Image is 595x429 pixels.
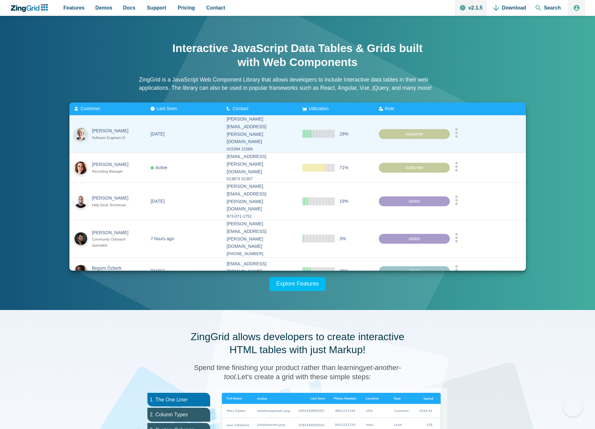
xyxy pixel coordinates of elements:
[92,127,134,135] div: [PERSON_NAME]
[151,130,165,138] div: [DATE]
[227,260,293,275] div: [EMAIL_ADDRESS][DOMAIN_NAME]
[340,267,348,275] span: 25%
[147,3,166,12] span: Support
[227,146,293,153] div: 015394 21089
[227,175,293,182] div: 013873 01307
[92,161,134,168] div: [PERSON_NAME]
[227,153,293,175] div: [EMAIL_ADDRESS][PERSON_NAME][DOMAIN_NAME]
[92,264,134,272] div: Begüm Özberk
[151,164,167,171] div: Active
[139,76,456,92] p: ZingGrid is a JavaScript Web Component Library that allows developers to include interactive data...
[233,106,249,111] span: Contact
[92,236,134,248] div: Community Outreach Specialist
[151,235,174,242] div: 7 hours ago
[227,213,293,220] div: 973-071-1751
[178,3,195,12] span: Pricing
[63,3,85,12] span: Features
[340,130,348,138] span: 29%
[147,393,210,406] li: 1. The One Liner
[92,229,134,236] div: [PERSON_NAME]
[151,197,165,205] div: [DATE]
[309,106,328,111] span: Utilization
[227,115,293,146] div: [PERSON_NAME][EMAIL_ADDRESS][PERSON_NAME][DOMAIN_NAME]
[147,408,210,421] li: 2. Column Types
[92,195,134,202] div: [PERSON_NAME]
[171,41,424,69] h1: Interactive JavaScript Data Tables & Grids built with Web Components
[269,277,326,291] a: Explore Features
[187,330,409,357] h2: ZingGrid allows developers to create interactive HTML tables with just Markup!
[227,220,293,250] div: [PERSON_NAME][EMAIL_ADDRESS][PERSON_NAME][DOMAIN_NAME]
[157,106,177,111] span: Last Seen
[379,266,450,276] div: lead
[563,397,582,416] iframe: Toggle Customer Support
[92,168,134,175] div: Recruiting Manager
[379,162,450,173] div: customer
[227,183,293,213] div: [PERSON_NAME][EMAIL_ADDRESS][PERSON_NAME][DOMAIN_NAME]
[81,106,100,111] span: Customer
[227,250,293,257] div: [PHONE_NUMBER]
[10,4,51,12] a: ZingChart Logo. Click to return to the homepage
[340,164,348,171] span: 71%
[340,235,346,242] span: 3%
[379,129,450,139] div: customer
[379,234,450,244] div: visitor
[95,3,112,12] span: Demos
[151,267,165,275] div: [DATE]
[385,106,394,111] span: Role
[92,202,134,208] div: Help Desk Technician
[123,3,135,12] span: Docs
[187,363,409,381] h3: Spend time finishing your product rather than learning Let's create a grid with these simple steps:
[92,135,134,141] div: Software Engineer IV
[340,197,348,205] span: 19%
[206,3,225,12] span: Contact
[379,196,450,206] div: visitor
